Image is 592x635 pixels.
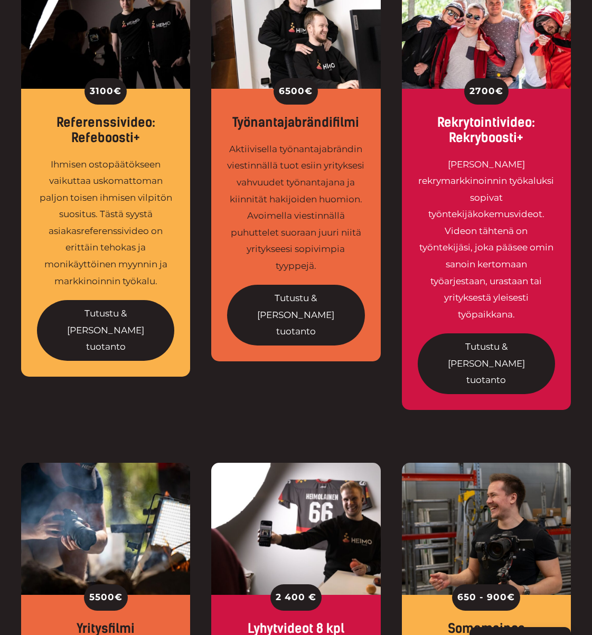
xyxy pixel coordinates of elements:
[84,584,128,611] div: 5500
[37,156,174,290] div: Ihmisen ostopäätökseen vaikuttaa uskomattoman paljon toisen ihmisen vilpitön suositus. Tästä syys...
[418,156,555,323] div: [PERSON_NAME] rekrymarkkinoinnin työkaluksi sopivat työntekijäkokemusvideot. Videon tähtenä on ty...
[114,83,121,100] span: €
[115,589,123,606] span: €
[37,115,174,146] div: Referenssivideo: Refeboosti+
[227,115,364,130] div: Työnantajabrändifilmi
[37,300,174,361] a: Tutustu & [PERSON_NAME] tuotanto
[402,463,571,595] img: Videokuvaaja William gimbal kädessä hymyilemässä asiakkaan varastotiloissa kuvauksissa.
[21,463,190,595] img: Yritysvideo tuo yrityksesi parhaat puolet esiiin kiinnostavalla tavalla.
[452,584,520,611] div: 650 - 900
[211,463,380,595] img: Somevideo on tehokas formaatti digimarkkinointiin.
[227,141,364,275] div: Aktiivisella työnantajabrändin viestinnällä tuot esiin yrityksesi vahvuudet työnantajana ja kiinn...
[84,78,127,105] div: 3100
[418,115,555,146] div: Rekrytointivideo: Rekryboosti+
[270,584,322,611] div: 2 400 €
[418,333,555,394] a: Tutustu & [PERSON_NAME] tuotanto
[274,78,318,105] div: 6500
[464,78,509,105] div: 2700
[227,285,364,345] a: Tutustu & [PERSON_NAME] tuotanto
[507,589,515,606] span: €
[305,83,313,100] span: €
[495,83,503,100] span: €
